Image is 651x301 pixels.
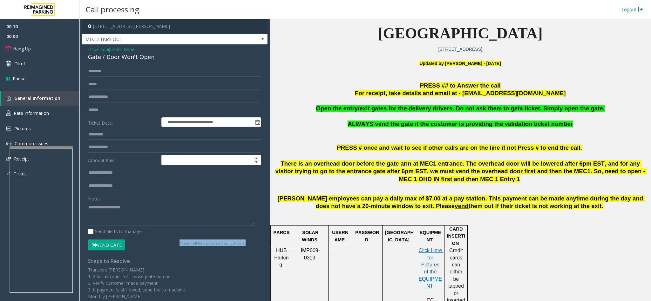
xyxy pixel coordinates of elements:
[355,230,379,242] span: PASSWORD
[88,46,99,53] span: Issue
[14,110,49,116] span: Rate Information
[337,144,582,151] span: PRESS # once and wait to see if other calls are on the line if not Press # to end the call.
[420,82,501,89] span: PRESS ## to Answer the call
[273,230,289,235] span: PARCS
[385,230,414,242] span: [GEOGRAPHIC_DATA]
[82,19,268,34] h4: [STREET_ADDRESS][PERSON_NAME]
[519,105,604,112] span: a ticket. Simply open the gate.
[15,141,48,147] span: Common Issues
[302,230,320,242] span: SOLAR WINDS
[6,157,11,161] img: 'icon'
[82,34,230,44] span: MEC 3 Truck OUT
[6,171,10,177] img: 'icon'
[348,121,573,127] span: ALWAYS vend the gate if the customer is providing the validation ticket number
[6,110,10,116] img: 'icon'
[301,248,320,260] span: IMP009-0319
[355,90,566,96] span: For receipt, take details and email at - [EMAIL_ADDRESS][DOMAIN_NAME]
[14,126,31,132] span: Pictures
[274,248,288,267] span: HUB Parking
[638,6,643,13] img: logout
[455,203,469,210] span: vend
[99,46,134,52] span: -
[469,203,602,209] span: them out if their ticket is not working at the exit
[420,230,441,242] span: EQUIPMENT
[316,105,520,112] span: Open the entry/exit gates for the delivery drivers. Do not ask them to get
[601,203,603,209] span: .
[447,226,465,246] span: CARD INSERTION
[88,228,143,235] label: Send alerts to manager
[332,230,348,242] span: USERNAME
[252,160,261,165] span: Decrease value
[621,6,643,13] a: Logout
[88,53,261,61] div: Gate / Door Won't Open
[378,25,543,42] span: [GEOGRAPHIC_DATA]
[13,75,25,82] span: Pause
[13,45,31,52] span: Hang Up
[83,2,142,17] h3: Call processing
[14,95,60,101] span: General Information
[1,91,79,106] a: General Information
[438,47,482,52] a: [STREET_ADDRESS]
[86,117,160,127] label: Ticket Date:
[86,155,160,166] label: Amount Paid:
[418,248,443,289] a: Click Here for Pictures of the EQUIPMENT
[254,118,261,127] span: Toggle popup
[88,258,261,264] h4: Steps to Resolve
[100,46,134,53] span: Equipment Issue
[14,60,25,67] span: Dtmf
[88,239,125,250] button: Vend Gate
[88,193,102,202] label: Notes:
[277,195,645,210] span: [PERSON_NAME] employees can pay a daily max of $7.00 at a pay station. This payment can be made a...
[275,160,647,183] span: There is an overhead door before the gate arm at MEC1 entrance. The overhead door will be lowered...
[419,61,501,66] b: Updated by [PERSON_NAME] - [DATE]
[6,141,11,146] img: 'icon'
[252,155,261,160] span: Increase value
[6,127,11,131] img: 'icon'
[6,96,11,101] img: 'icon'
[180,241,245,245] small: Vend will be performed using 1 tone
